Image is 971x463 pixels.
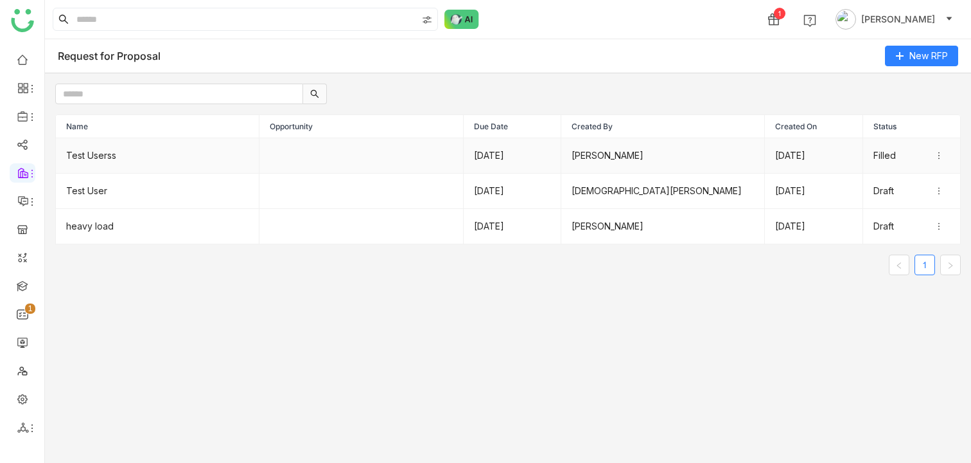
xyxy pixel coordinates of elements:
span: [PERSON_NAME] [861,12,935,26]
img: logo [11,9,34,32]
td: [PERSON_NAME] [561,138,765,174]
th: Created By [561,115,765,138]
td: [DEMOGRAPHIC_DATA][PERSON_NAME] [561,174,765,209]
td: [DATE] [765,174,862,209]
span: New RFP [909,49,948,63]
th: Created On [765,115,862,138]
button: [PERSON_NAME] [833,9,956,30]
div: Request for Proposal [58,50,161,62]
th: Name [56,115,259,138]
img: ask-buddy-normal.svg [444,10,479,29]
p: 1 [28,302,33,315]
div: Draft [873,184,950,198]
button: Previous Page [889,255,909,275]
div: Draft [873,219,950,233]
td: [DATE] [765,138,862,174]
a: 1 [915,255,934,275]
img: avatar [835,9,856,30]
div: Filled [873,149,950,163]
img: help.svg [803,14,816,27]
td: heavy load [56,209,259,244]
td: [DATE] [464,209,561,244]
th: Due Date [464,115,561,138]
td: Test Userss [56,138,259,174]
td: [DATE] [765,209,862,244]
li: 1 [914,255,935,275]
button: Next Page [940,255,961,275]
th: Status [863,115,961,138]
td: [DATE] [464,138,561,174]
th: Opportunity [259,115,463,138]
img: search-type.svg [422,15,432,25]
nz-badge-sup: 1 [25,304,35,314]
td: Test User [56,174,259,209]
button: New RFP [885,46,958,66]
div: 1 [774,8,785,19]
td: [DATE] [464,174,561,209]
td: [PERSON_NAME] [561,209,765,244]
